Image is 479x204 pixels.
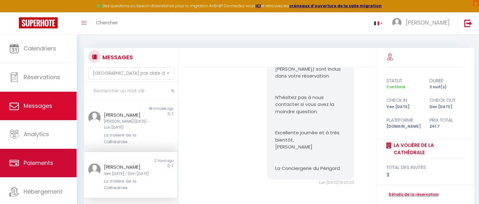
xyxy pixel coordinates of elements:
[131,106,177,111] div: 48 minutes ago
[88,163,101,176] img: ...
[382,96,425,104] div: check in
[382,77,425,85] div: statut
[382,104,425,110] div: Ven [DATE]
[24,102,52,110] span: Messages
[386,192,439,198] a: Détails de la réservation
[275,143,346,151] p: [PERSON_NAME]
[104,132,150,145] div: La Volière de la Cathédrale
[91,12,123,34] a: Chercher
[101,50,133,64] h3: MESSAGES
[104,119,150,131] div: [PERSON_NAME] [DATE] - Lun [DATE]
[386,164,465,171] div: total des invités
[131,158,177,163] div: 2 hours ago
[425,84,469,90] div: 2 nuit(s)
[464,19,472,27] img: logout
[24,159,53,167] span: Paiements
[104,178,150,191] div: La Volière de la Cathédrale
[425,124,469,130] div: 241.7
[104,171,150,177] div: Ven [DATE] - Dim [DATE]
[386,84,405,90] span: Confirmé
[425,96,469,104] div: check out
[24,44,56,52] span: Calendriers
[172,163,174,168] span: 2
[392,18,402,27] img: ...
[172,111,174,116] span: 2
[289,3,382,9] a: créneaux d'ouverture de la salle migration
[104,111,150,119] div: [PERSON_NAME]
[391,142,465,156] a: La Volière de la Cathédrale
[425,104,469,110] div: Dim [DATE]
[275,94,346,115] p: N’hésitez pas à nous contacter si vous avez la moindre question.
[255,3,261,9] a: ICI
[96,19,118,26] span: Chercher
[104,163,150,171] div: [PERSON_NAME]
[24,188,62,195] span: Hébergement
[275,165,346,172] p: La Conciergerie du Périgord
[425,77,469,85] div: durée
[24,130,49,138] span: Analytics
[24,73,60,81] span: Réservations
[382,124,425,130] div: [DOMAIN_NAME]
[19,17,58,28] img: Super Booking
[386,171,465,179] div: 3
[425,116,469,124] div: Prix total
[406,19,450,26] span: [PERSON_NAME]
[267,180,354,186] div: Lun [DATE] 19:20:03
[5,3,24,21] button: Ouvrir le widget de chat LiveChat
[387,12,458,34] a: ... [PERSON_NAME]
[275,129,346,143] p: Excellente journée et à très bientôt,
[382,116,425,124] div: Plateforme
[88,111,101,124] img: ...
[84,82,178,100] input: Rechercher un mot clé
